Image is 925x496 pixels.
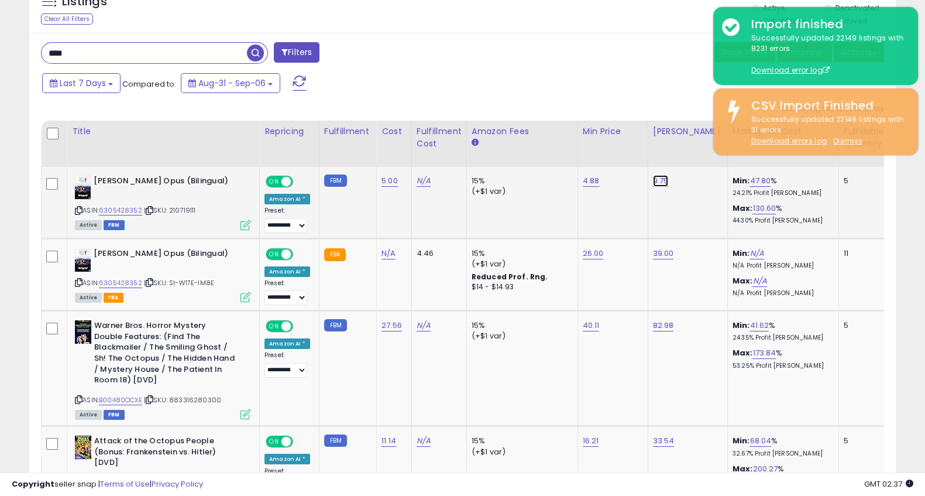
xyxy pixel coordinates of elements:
[264,125,314,138] div: Repricing
[583,125,643,138] div: Min Price
[267,437,281,447] span: ON
[472,320,569,331] div: 15%
[417,248,458,259] div: 4.46
[733,203,830,225] div: %
[75,436,91,459] img: 51CDT35YIeL._SL40_.jpg
[75,248,91,272] img: 41jS1PRI-bL._SL40_.jpg
[75,293,102,303] span: All listings currently available for purchase on Amazon
[12,478,54,490] strong: Copyright
[94,176,236,190] b: [PERSON_NAME] Opus (Bilingual)
[94,436,236,471] b: Attack of the Octopus People (Bonus: Frankenstein vs. Hitler) [DVD]
[653,248,674,259] a: 39.00
[381,125,407,138] div: Cost
[291,437,310,447] span: OFF
[100,478,150,490] a: Terms of Use
[291,249,310,259] span: OFF
[583,248,604,259] a: 26.00
[324,125,372,138] div: Fulfillment
[72,125,255,138] div: Title
[264,207,310,232] div: Preset:
[94,248,236,262] b: [PERSON_NAME] Opus (Bilingual)
[198,77,266,89] span: Aug-31 - Sep-06
[733,217,830,225] p: 44.30% Profit [PERSON_NAME]
[75,410,102,420] span: All listings currently available for purchase on Amazon
[104,220,125,230] span: FBM
[835,3,879,13] label: Deactivated
[472,176,569,186] div: 15%
[417,175,431,187] a: N/A
[733,275,753,286] b: Max:
[733,435,750,446] b: Min:
[653,320,674,331] a: 82.98
[417,320,431,331] a: N/A
[752,203,776,214] a: 130.60
[752,275,766,287] a: N/A
[472,272,548,282] b: Reduced Prof. Rng.
[733,362,830,370] p: 53.25% Profit [PERSON_NAME]
[324,435,347,447] small: FBM
[733,248,750,259] b: Min:
[99,278,142,288] a: 6305428352
[60,77,106,89] span: Last 7 Days
[472,125,573,138] div: Amazon Fees
[264,194,310,204] div: Amazon AI *
[75,320,91,344] img: 519TEg9W4TL._SL40_.jpg
[42,73,121,93] button: Last 7 Days
[733,203,753,214] b: Max:
[144,206,196,215] span: | SKU: 210719111
[75,176,91,199] img: 41jS1PRI-bL._SL40_.jpg
[742,16,909,33] div: Import finished
[472,436,569,446] div: 15%
[742,97,909,114] div: CSV Import Finished
[844,320,880,331] div: 5
[733,176,830,197] div: %
[264,454,310,464] div: Amazon AI *
[94,320,236,388] b: Warner Bros. Horror Mystery Double Features: (Find The Blackmailer / The Smiling Ghost / Sh! The ...
[733,347,753,358] b: Max:
[833,136,862,146] u: Dismiss
[267,321,281,331] span: ON
[727,121,838,167] th: The percentage added to the cost of goods (COGS) that forms the calculator for Min & Max prices.
[324,319,347,331] small: FBM
[742,114,909,147] div: Successfully updated 22149 listings with 31 errors.
[181,73,280,93] button: Aug-31 - Sep-06
[41,13,93,25] div: Clear All Filters
[291,177,310,187] span: OFF
[381,175,398,187] a: 5.00
[75,176,250,229] div: ASIN:
[264,266,310,277] div: Amazon AI *
[844,436,880,446] div: 5
[733,320,750,331] b: Min:
[291,321,310,331] span: OFF
[752,347,776,359] a: 173.84
[733,348,830,370] div: %
[75,248,250,302] div: ASIN:
[749,248,764,259] a: N/A
[864,478,913,490] span: 2025-09-15 02:37 GMT
[99,395,142,405] a: B00480OCXE
[417,125,462,150] div: Fulfillment Cost
[104,293,123,303] span: FBA
[144,395,221,405] span: | SKU: 883316280300
[144,278,214,288] span: | SKU: SI-W17E-IM8E
[381,248,396,259] a: N/A
[583,435,599,447] a: 16.21
[472,186,569,197] div: (+$1 var)
[749,320,769,331] a: 41.62
[653,435,675,447] a: 33.54
[324,248,346,261] small: FBA
[733,450,830,458] p: 32.67% Profit [PERSON_NAME]
[733,334,830,342] p: 24.35% Profit [PERSON_NAME]
[844,248,880,259] div: 11
[274,42,319,63] button: Filters
[75,220,102,230] span: All listings currently available for purchase on Amazon
[264,338,310,349] div: Amazon AI *
[12,479,203,490] div: seller snap | |
[583,320,600,331] a: 40.11
[472,447,569,457] div: (+$1 var)
[653,175,669,187] a: 9.75
[472,138,479,148] small: Amazon Fees.
[749,175,771,187] a: 47.80
[472,331,569,341] div: (+$1 var)
[152,478,203,490] a: Privacy Policy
